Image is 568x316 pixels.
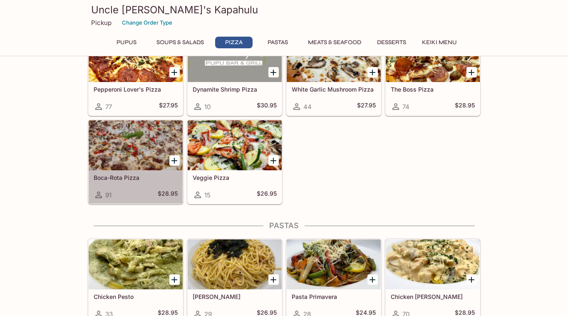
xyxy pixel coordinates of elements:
button: Pastas [259,37,297,48]
h5: Veggie Pizza [193,174,277,181]
span: 10 [204,103,211,111]
button: Soups & Salads [152,37,208,48]
h5: $27.95 [159,102,178,112]
button: Add Pepperoni Lover's Pizza [169,67,180,77]
a: Dynamite Shrimp Pizza10$30.95 [187,32,282,116]
h5: $28.95 [455,102,475,112]
div: Pepperoni Lover's Pizza [89,32,183,82]
h5: White Garlic Mushroom Pizza [292,86,376,93]
a: Boca-Rota Pizza91$28.95 [88,120,183,204]
button: Keiki Menu [417,37,461,48]
button: Add Tarako Pasta [268,274,279,285]
span: 15 [204,191,211,199]
h5: $30.95 [257,102,277,112]
p: Pickup [91,19,112,27]
span: 91 [105,191,112,199]
button: Add The Boss Pizza [466,67,477,77]
a: The Boss Pizza74$28.95 [385,32,480,116]
h5: $27.95 [357,102,376,112]
button: Add Veggie Pizza [268,155,279,166]
h5: Chicken Pesto [94,293,178,300]
div: Pasta Primavera [287,239,381,289]
h5: Chicken [PERSON_NAME] [391,293,475,300]
a: Veggie Pizza15$26.95 [187,120,282,204]
button: Pupus [108,37,145,48]
div: Veggie Pizza [188,120,282,170]
a: Pepperoni Lover's Pizza77$27.95 [88,32,183,116]
button: Add Boca-Rota Pizza [169,155,180,166]
h5: Boca-Rota Pizza [94,174,178,181]
button: Meats & Seafood [303,37,366,48]
h5: The Boss Pizza [391,86,475,93]
h5: Pasta Primavera [292,293,376,300]
button: Add Chicken Alfredo [466,274,477,285]
span: 77 [105,103,112,111]
h5: [PERSON_NAME] [193,293,277,300]
h5: Dynamite Shrimp Pizza [193,86,277,93]
h4: Pastas [88,221,481,230]
span: 74 [402,103,409,111]
button: Add White Garlic Mushroom Pizza [367,67,378,77]
button: Pizza [215,37,253,48]
button: Desserts [372,37,411,48]
div: Chicken Alfredo [386,239,480,289]
h5: Pepperoni Lover's Pizza [94,86,178,93]
div: Boca-Rota Pizza [89,120,183,170]
button: Change Order Type [118,16,176,29]
span: 44 [303,103,312,111]
button: Add Dynamite Shrimp Pizza [268,67,279,77]
div: The Boss Pizza [386,32,480,82]
a: White Garlic Mushroom Pizza44$27.95 [286,32,381,116]
h5: $28.95 [158,190,178,200]
div: Dynamite Shrimp Pizza [188,32,282,82]
h3: Uncle [PERSON_NAME]'s Kapahulu [91,3,477,16]
button: Add Chicken Pesto [169,274,180,285]
h5: $26.95 [257,190,277,200]
div: White Garlic Mushroom Pizza [287,32,381,82]
div: Tarako Pasta [188,239,282,289]
div: Chicken Pesto [89,239,183,289]
button: Add Pasta Primavera [367,274,378,285]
